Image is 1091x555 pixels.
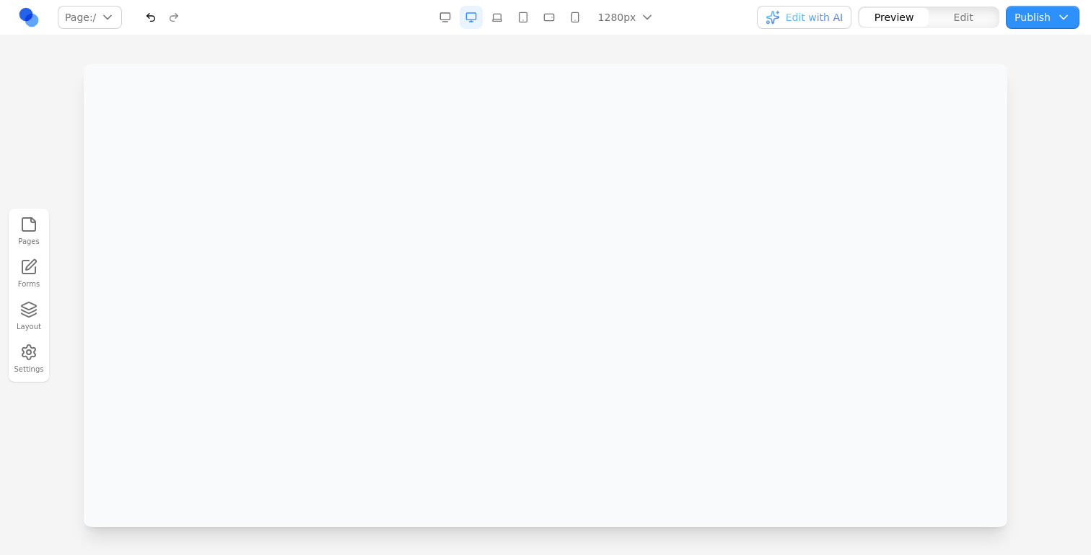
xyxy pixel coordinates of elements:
button: 1280px [590,6,664,29]
button: Pages [13,213,45,250]
button: Edit with AI [757,6,851,29]
button: Mobile Landscape [538,6,561,29]
button: Desktop Wide [434,6,457,29]
button: Publish [1006,6,1079,29]
span: Edit with AI [786,10,843,25]
button: Settings [13,341,45,377]
button: Page:/ [58,6,122,29]
button: Layout [13,298,45,335]
span: Edit [954,10,973,25]
button: Laptop [486,6,509,29]
button: Mobile [564,6,587,29]
button: Desktop [460,6,483,29]
button: Tablet [512,6,535,29]
a: Forms [13,255,45,292]
iframe: Preview [84,64,1007,527]
span: Preview [875,10,914,25]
